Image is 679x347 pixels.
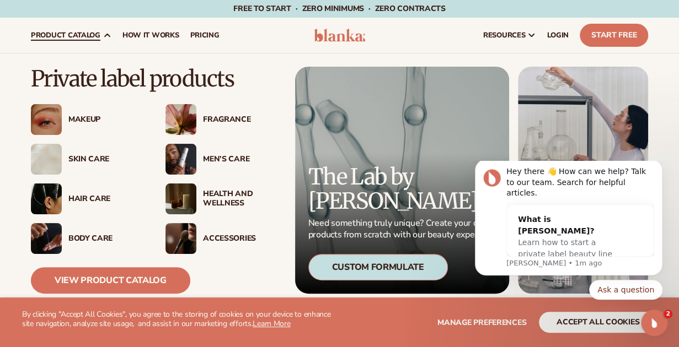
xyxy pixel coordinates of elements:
[458,161,679,306] iframe: Intercom notifications message
[117,18,185,53] a: How It Works
[542,18,574,53] a: LOGIN
[31,144,62,175] img: Cream moisturizer swatch.
[31,267,190,294] a: View Product Catalog
[308,254,448,280] div: Custom Formulate
[203,234,278,243] div: Accessories
[203,155,278,164] div: Men’s Care
[48,6,196,96] div: Message content
[48,6,196,38] div: Hey there 👋 How can we help? Talk to our team. Search for helpful articles.
[308,165,494,213] p: The Lab by [PERSON_NAME]
[437,317,526,328] span: Manage preferences
[478,18,542,53] a: resources
[165,144,196,175] img: Male holding moisturizer bottle.
[31,67,279,91] p: Private label products
[203,115,278,124] div: Fragrance
[539,312,657,333] button: accept all cookies
[60,53,162,76] div: What is [PERSON_NAME]?
[31,31,100,40] span: product catalog
[31,223,143,254] a: Male hand applying moisturizer. Body Care
[25,18,117,53] a: product catalog
[25,8,42,26] img: Profile image for Lee
[165,223,278,254] a: Female with makeup brush. Accessories
[22,310,340,329] p: By clicking "Accept All Cookies", you agree to the storing of cookies on your device to enhance s...
[165,104,278,135] a: Pink blooming flower. Fragrance
[664,310,672,318] span: 2
[295,67,509,294] a: Microscopic product formula. The Lab by [PERSON_NAME] Need something truly unique? Create your ow...
[437,312,526,333] button: Manage preferences
[253,318,290,329] a: Learn More
[190,31,219,40] span: pricing
[641,310,667,336] iframe: Intercom live chat
[184,18,224,53] a: pricing
[131,119,204,139] button: Quick reply: Ask a question
[31,104,62,135] img: Female with glitter eye makeup.
[68,234,143,243] div: Body Care
[60,77,154,109] span: Learn how to start a private label beauty line with [PERSON_NAME]
[165,183,196,214] img: Candles and incense on table.
[203,189,278,208] div: Health And Wellness
[68,155,143,164] div: Skin Care
[233,3,445,14] span: Free to start · ZERO minimums · ZERO contracts
[68,194,143,204] div: Hair Care
[31,183,62,214] img: Female hair pulled back with clips.
[518,67,648,294] img: Female in lab with equipment.
[31,223,62,254] img: Male hand applying moisturizer.
[547,31,569,40] span: LOGIN
[48,97,196,107] p: Message from Lee, sent 1m ago
[68,115,143,124] div: Makeup
[31,183,143,214] a: Female hair pulled back with clips. Hair Care
[49,44,173,120] div: What is [PERSON_NAME]?Learn how to start a private label beauty line with [PERSON_NAME]
[580,24,648,47] a: Start Free
[31,144,143,175] a: Cream moisturizer swatch. Skin Care
[165,223,196,254] img: Female with makeup brush.
[314,29,366,42] img: logo
[483,31,525,40] span: resources
[165,183,278,214] a: Candles and incense on table. Health And Wellness
[308,218,494,241] p: Need something truly unique? Create your own products from scratch with our beauty experts.
[17,119,204,139] div: Quick reply options
[165,144,278,175] a: Male holding moisturizer bottle. Men’s Care
[165,104,196,135] img: Pink blooming flower.
[31,104,143,135] a: Female with glitter eye makeup. Makeup
[122,31,179,40] span: How It Works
